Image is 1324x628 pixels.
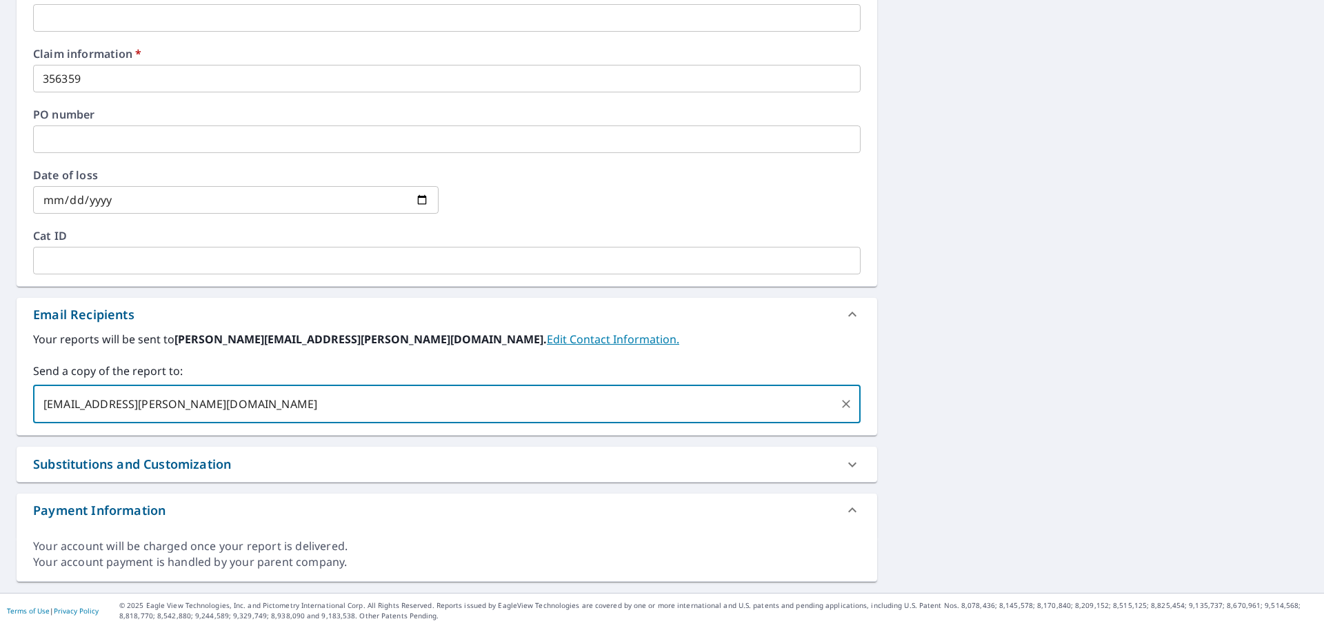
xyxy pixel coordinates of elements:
b: [PERSON_NAME][EMAIL_ADDRESS][PERSON_NAME][DOMAIN_NAME]. [174,332,547,347]
label: Send a copy of the report to: [33,363,861,379]
label: Date of loss [33,170,439,181]
label: Claim information [33,48,861,59]
div: Email Recipients [33,305,134,324]
p: | [7,607,99,615]
div: Payment Information [17,494,877,527]
label: Cat ID [33,230,861,241]
button: Clear [836,394,856,414]
div: Your account will be charged once your report is delivered. [33,538,861,554]
a: Terms of Use [7,606,50,616]
label: Your reports will be sent to [33,331,861,347]
div: Payment Information [33,501,165,520]
a: Privacy Policy [54,606,99,616]
a: EditContactInfo [547,332,679,347]
p: © 2025 Eagle View Technologies, Inc. and Pictometry International Corp. All Rights Reserved. Repo... [119,600,1317,621]
label: PO number [33,109,861,120]
div: Your account payment is handled by your parent company. [33,554,861,570]
div: Substitutions and Customization [33,455,231,474]
div: Substitutions and Customization [17,447,877,482]
div: Email Recipients [17,298,877,331]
